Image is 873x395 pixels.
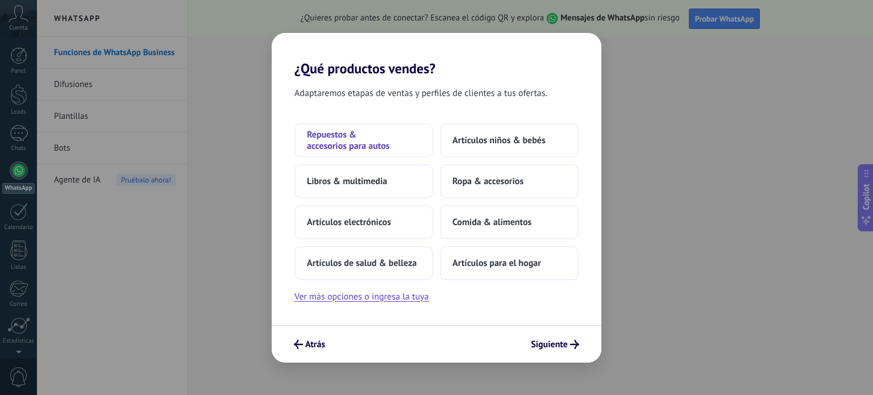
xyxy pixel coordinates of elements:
span: Comida & alimentos [452,217,531,228]
span: Artículos para el hogar [452,257,541,269]
span: Artículos niños & bebés [452,135,546,146]
button: Ver más opciones o ingresa la tuya [294,289,429,304]
button: Comida & alimentos [440,205,579,239]
button: Artículos electrónicos [294,205,433,239]
span: Atrás [305,340,325,348]
button: Atrás [289,335,330,354]
button: Ropa & accesorios [440,164,579,198]
h2: ¿Qué productos vendes? [272,33,601,77]
span: Artículos electrónicos [307,217,391,228]
span: Libros & multimedia [307,176,387,187]
button: Artículos para el hogar [440,246,579,280]
span: Repuestos & accesorios para autos [307,129,421,152]
button: Artículos niños & bebés [440,123,579,157]
span: Artículos de salud & belleza [307,257,417,269]
span: Siguiente [531,340,568,348]
button: Libros & multimedia [294,164,433,198]
button: Siguiente [526,335,584,354]
span: Ropa & accesorios [452,176,523,187]
button: Artículos de salud & belleza [294,246,433,280]
span: Adaptaremos etapas de ventas y perfiles de clientes a tus ofertas. [294,86,547,101]
button: Repuestos & accesorios para autos [294,123,433,157]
